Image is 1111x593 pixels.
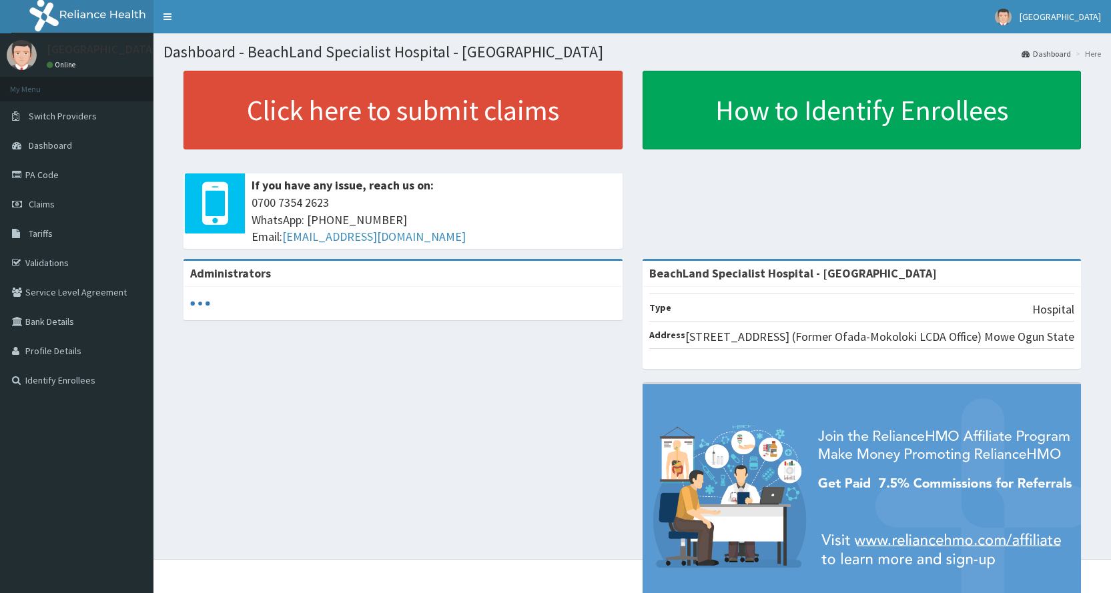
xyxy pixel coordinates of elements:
strong: BeachLand Specialist Hospital - [GEOGRAPHIC_DATA] [649,265,937,281]
span: Switch Providers [29,110,97,122]
li: Here [1072,48,1101,59]
b: Administrators [190,265,271,281]
span: Dashboard [29,139,72,151]
a: Dashboard [1022,48,1071,59]
svg: audio-loading [190,293,210,314]
a: How to Identify Enrollees [643,71,1082,149]
p: [STREET_ADDRESS] (Former Ofada-Mokoloki LCDA Office) Mowe Ogun State [685,328,1074,346]
img: User Image [995,9,1012,25]
span: Tariffs [29,227,53,239]
h1: Dashboard - BeachLand Specialist Hospital - [GEOGRAPHIC_DATA] [163,43,1101,61]
a: [EMAIL_ADDRESS][DOMAIN_NAME] [282,229,466,244]
a: Online [47,60,79,69]
span: 0700 7354 2623 WhatsApp: [PHONE_NUMBER] Email: [252,194,616,245]
a: Click here to submit claims [183,71,623,149]
b: Type [649,302,671,314]
b: If you have any issue, reach us on: [252,177,434,193]
p: [GEOGRAPHIC_DATA] [47,43,157,55]
p: Hospital [1032,301,1074,318]
b: Address [649,329,685,341]
img: User Image [7,40,37,70]
span: Claims [29,198,55,210]
span: [GEOGRAPHIC_DATA] [1020,11,1101,23]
